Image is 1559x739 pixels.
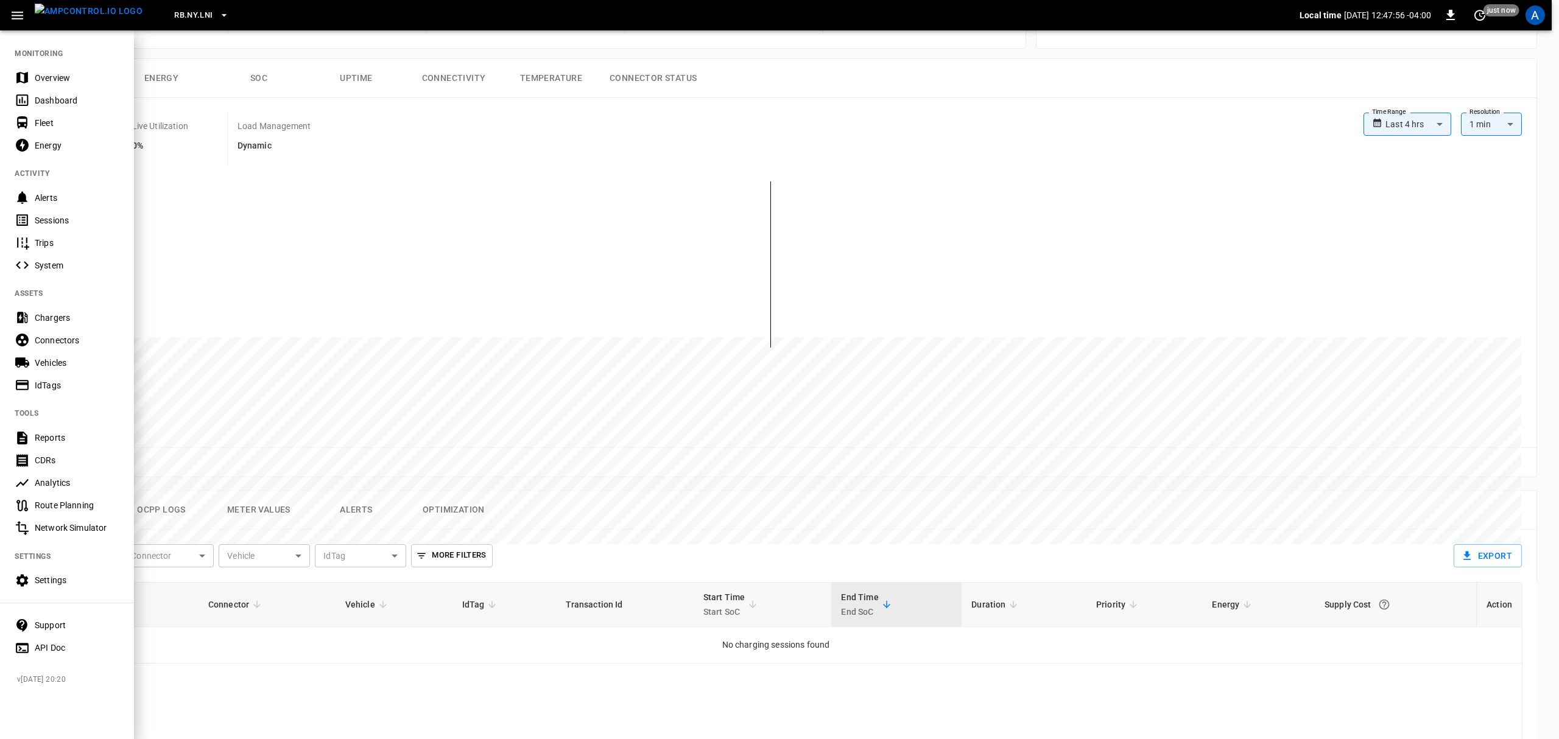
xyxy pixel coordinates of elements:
div: Connectors [35,334,119,346]
div: Trips [35,237,119,249]
div: IdTags [35,379,119,391]
p: [DATE] 12:47:56 -04:00 [1344,9,1431,21]
div: Overview [35,72,119,84]
div: Sessions [35,214,119,226]
div: API Doc [35,642,119,654]
div: CDRs [35,454,119,466]
div: Energy [35,139,119,152]
div: Dashboard [35,94,119,107]
img: ampcontrol.io logo [35,4,143,19]
div: System [35,259,119,271]
div: Reports [35,432,119,444]
div: profile-icon [1526,5,1545,25]
div: Settings [35,574,119,586]
p: Local time [1300,9,1342,21]
span: v [DATE] 20:20 [17,674,124,686]
div: Route Planning [35,499,119,511]
div: Network Simulator [35,522,119,534]
button: set refresh interval [1470,5,1490,25]
div: Vehicles [35,357,119,369]
div: Chargers [35,312,119,324]
div: Alerts [35,192,119,204]
div: Analytics [35,477,119,489]
div: Fleet [35,117,119,129]
div: Support [35,619,119,631]
span: RB.NY.LNI [174,9,213,23]
span: just now [1483,4,1519,16]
